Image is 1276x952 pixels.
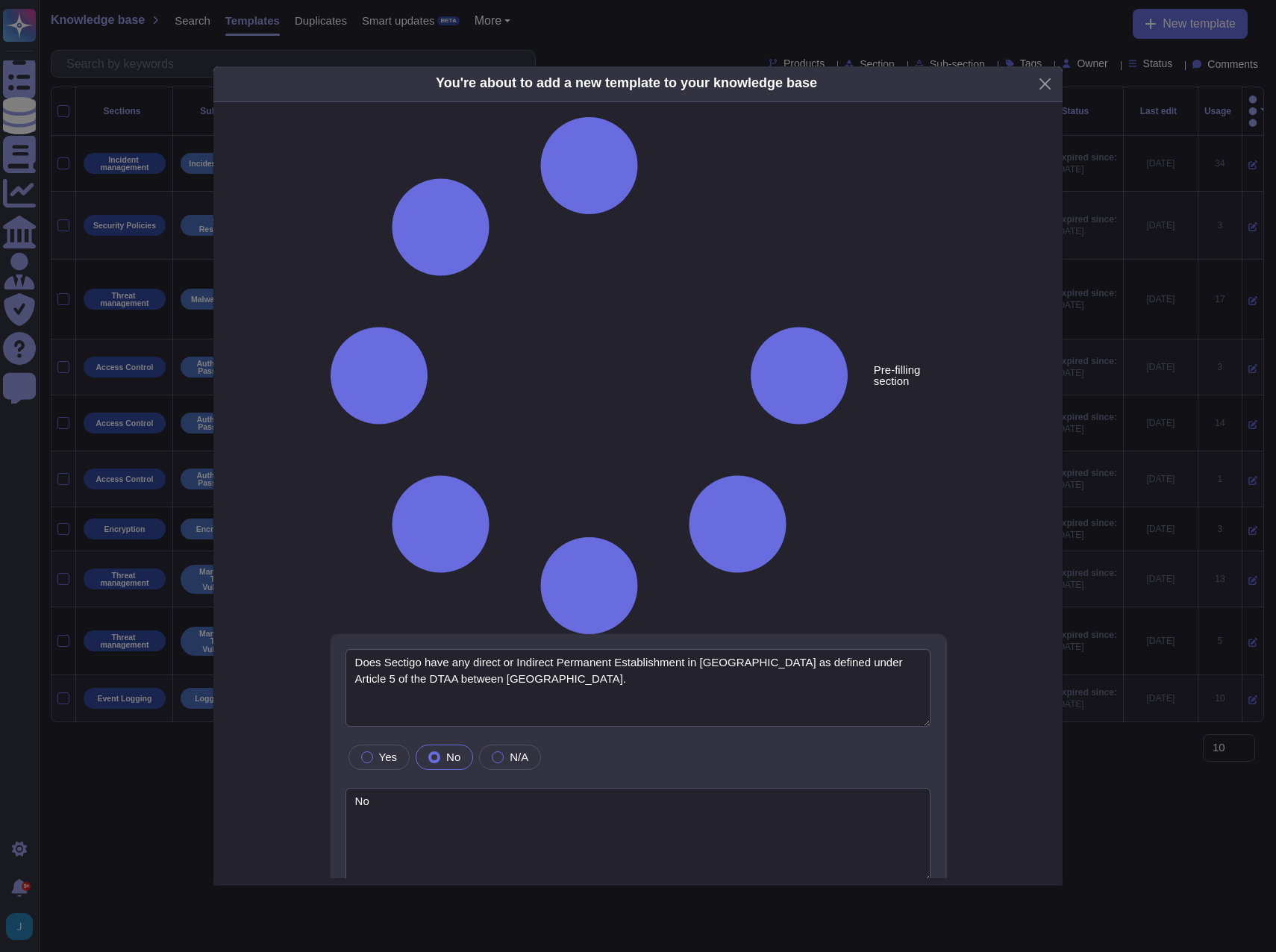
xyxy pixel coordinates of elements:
button: Close [1033,72,1057,95]
textarea: Does Sectigo have any direct or Indirect Permanent Establishment in [GEOGRAPHIC_DATA] as defined ... [345,649,931,727]
span: N/A [510,751,528,763]
span: Yes [379,751,397,763]
div: Pre-filling section [331,117,946,634]
span: No [446,751,460,763]
b: You're about to add a new template to your knowledge base [436,75,817,90]
textarea: No [345,788,931,883]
